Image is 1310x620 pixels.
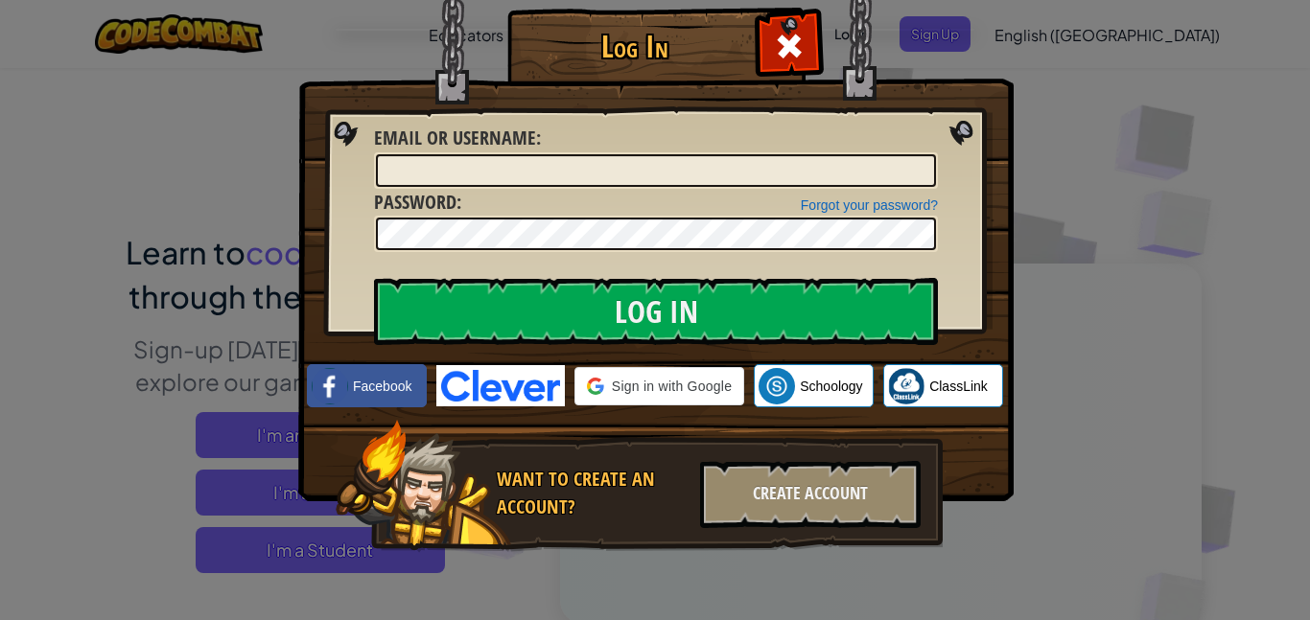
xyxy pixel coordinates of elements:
[612,377,732,396] span: Sign in with Google
[374,189,461,217] label: :
[436,365,565,406] img: clever-logo-blue.png
[374,125,536,150] span: Email or Username
[888,368,924,404] img: classlink-logo-small.png
[800,377,862,396] span: Schoology
[512,30,757,63] h1: Log In
[374,189,456,215] span: Password
[353,377,411,396] span: Facebook
[759,368,795,404] img: schoology.png
[801,197,938,213] a: Forgot your password?
[374,125,541,152] label: :
[312,368,348,404] img: facebook_small.png
[374,278,938,345] input: Log In
[929,377,988,396] span: ClassLink
[574,367,744,405] div: Sign in with Google
[700,461,921,528] div: Create Account
[497,466,689,520] div: Want to create an account?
